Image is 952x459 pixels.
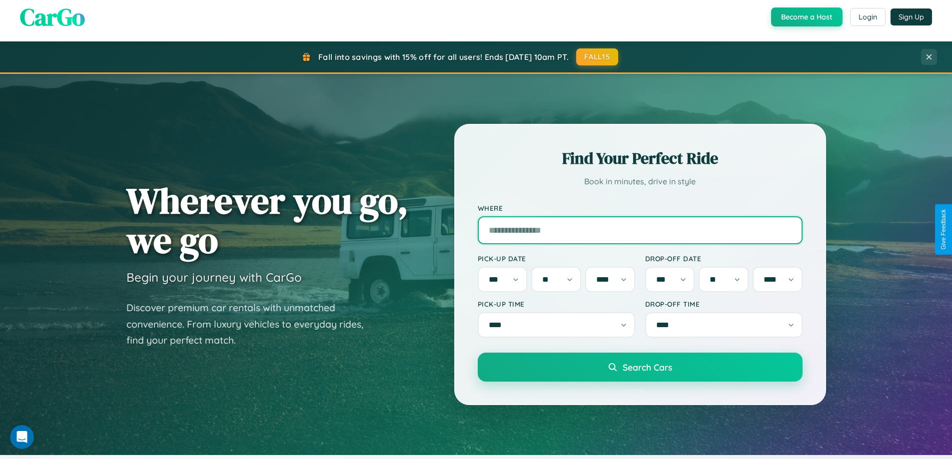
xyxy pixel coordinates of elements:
button: Search Cars [478,353,803,382]
div: Give Feedback [940,209,947,250]
button: Become a Host [771,7,843,26]
button: Login [850,8,886,26]
span: Search Cars [623,362,672,373]
h1: Wherever you go, we go [126,181,408,260]
label: Pick-up Time [478,300,635,308]
iframe: Intercom live chat [10,425,34,449]
button: FALL15 [576,48,618,65]
span: Fall into savings with 15% off for all users! Ends [DATE] 10am PT. [318,52,569,62]
h2: Find Your Perfect Ride [478,147,803,169]
label: Drop-off Time [645,300,803,308]
button: Sign Up [891,8,932,25]
label: Drop-off Date [645,254,803,263]
label: Pick-up Date [478,254,635,263]
label: Where [478,204,803,212]
p: Book in minutes, drive in style [478,174,803,189]
h3: Begin your journey with CarGo [126,270,302,285]
p: Discover premium car rentals with unmatched convenience. From luxury vehicles to everyday rides, ... [126,300,376,349]
span: CarGo [20,0,85,33]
